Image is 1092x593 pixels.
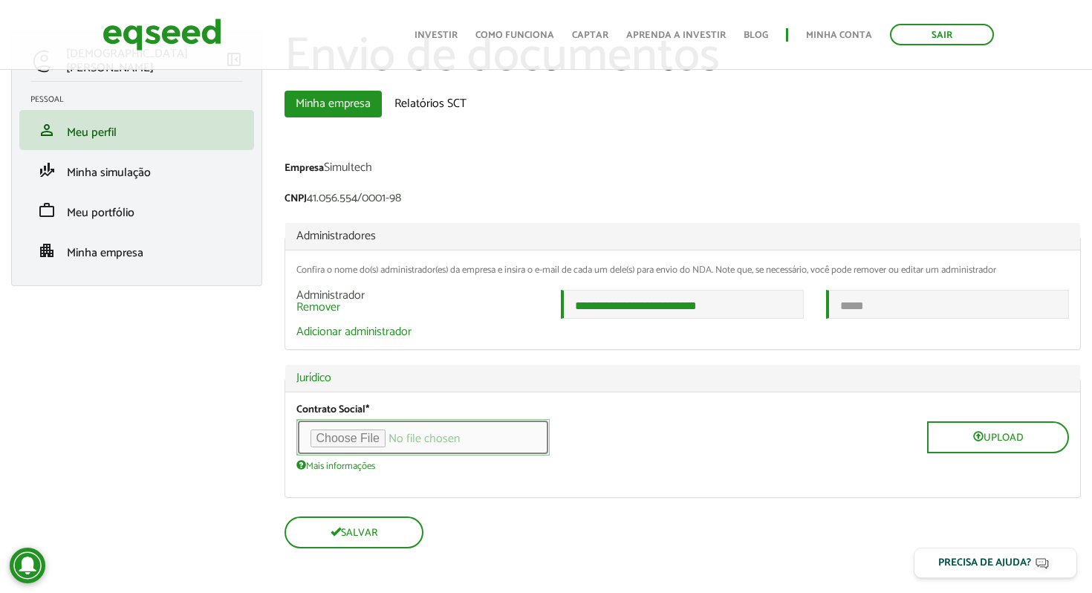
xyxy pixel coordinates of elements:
[66,47,224,75] p: [DEMOGRAPHIC_DATA][PERSON_NAME]
[285,162,1082,178] div: Simultech
[285,516,423,548] button: Salvar
[19,190,254,230] li: Meu portfólio
[296,265,1070,275] div: Confira o nome do(s) administrador(es) da empresa e insira o e-mail de cada um dele(s) para envio...
[38,161,56,179] span: finance_mode
[285,91,382,117] a: Minha empresa
[67,163,151,183] span: Minha simulação
[365,401,369,418] span: Este campo é obrigatório.
[67,123,117,143] span: Meu perfil
[38,242,56,259] span: apartment
[285,290,550,314] div: Administrador
[38,121,56,139] span: person
[415,30,458,40] a: Investir
[296,459,375,471] a: Mais informações
[67,203,134,223] span: Meu portfólio
[30,121,243,139] a: personMeu perfil
[285,31,1082,83] h1: Envio de documentos
[475,30,554,40] a: Como funciona
[296,326,412,338] a: Adicionar administrador
[19,150,254,190] li: Minha simulação
[296,302,340,314] a: Remover
[285,163,324,174] label: Empresa
[30,95,254,104] h2: Pessoal
[890,24,994,45] a: Sair
[19,230,254,270] li: Minha empresa
[19,110,254,150] li: Meu perfil
[67,243,143,263] span: Minha empresa
[285,192,1082,208] div: 41.056.554/0001-98
[103,15,221,54] img: EqSeed
[806,30,872,40] a: Minha conta
[626,30,726,40] a: Aprenda a investir
[927,421,1069,453] button: Upload
[296,226,376,246] span: Administradores
[30,201,243,219] a: workMeu portfólio
[296,372,1070,384] a: Jurídico
[30,161,243,179] a: finance_modeMinha simulação
[744,30,768,40] a: Blog
[38,201,56,219] span: work
[285,194,307,204] label: CNPJ
[296,405,369,415] label: Contrato Social
[572,30,608,40] a: Captar
[30,242,243,259] a: apartmentMinha empresa
[383,91,478,117] a: Relatórios SCT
